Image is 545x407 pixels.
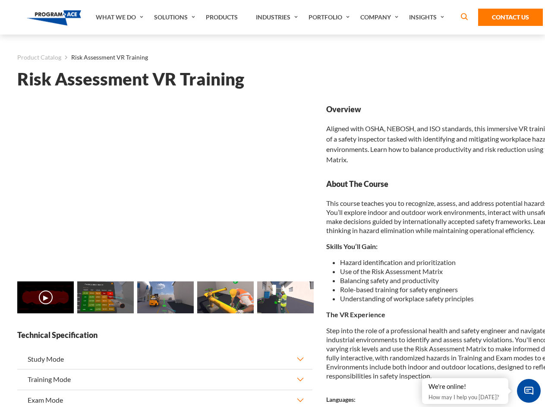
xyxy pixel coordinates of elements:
[517,379,541,403] span: Chat Widget
[17,369,312,389] button: Training Mode
[39,290,53,304] button: ▶
[428,392,502,402] p: How may I help you [DATE]?
[478,9,543,26] a: Contact Us
[428,382,502,391] div: We're online!
[257,281,314,313] img: Risk Assessment VR Training - Preview 4
[27,10,82,25] img: Program-Ace
[77,281,134,313] img: Risk Assessment VR Training - Preview 1
[61,52,148,63] li: Risk Assessment VR Training
[17,330,312,341] strong: Technical Specification
[137,281,194,313] img: Risk Assessment VR Training - Preview 2
[326,396,356,403] strong: Languages:
[197,281,254,313] img: Risk Assessment VR Training - Preview 3
[17,281,74,313] img: Risk Assessment VR Training - Video 0
[17,52,61,63] a: Product Catalog
[17,104,312,270] iframe: Risk Assessment VR Training - Video 0
[17,349,312,369] button: Study Mode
